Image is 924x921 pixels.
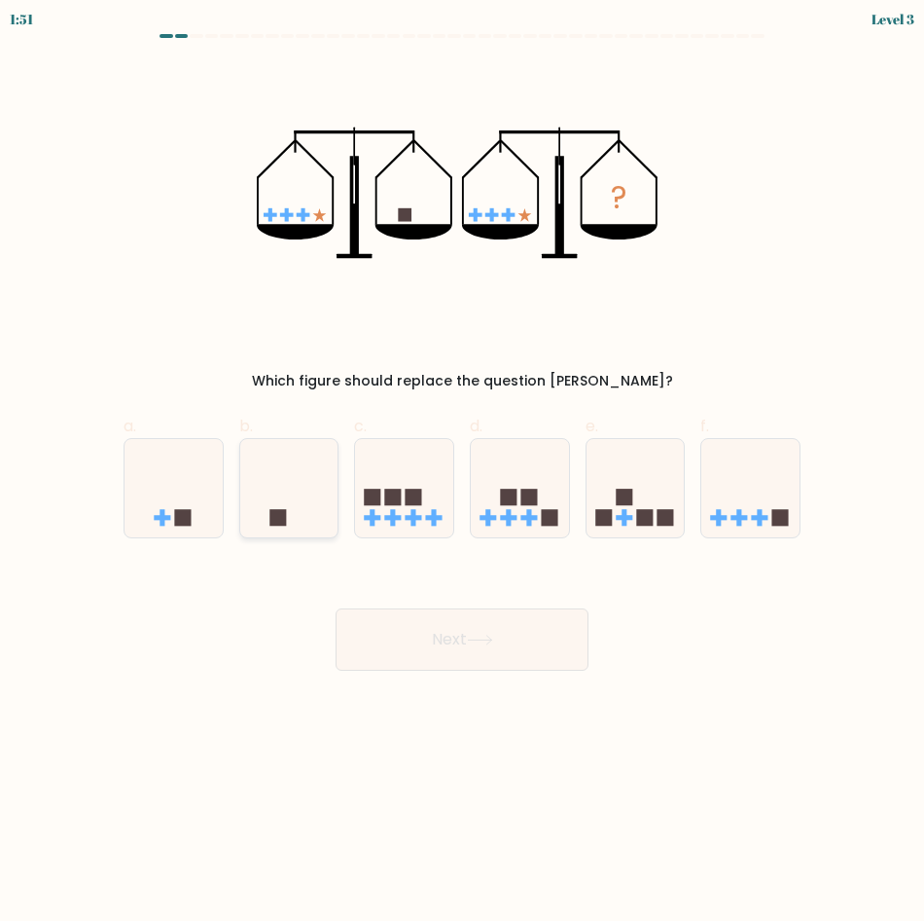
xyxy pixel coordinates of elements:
div: 1:51 [10,9,33,29]
span: a. [124,415,136,437]
tspan: ? [611,176,627,219]
div: Which figure should replace the question [PERSON_NAME]? [135,371,789,391]
span: c. [354,415,367,437]
span: e. [586,415,598,437]
span: f. [700,415,709,437]
span: b. [239,415,253,437]
button: Next [336,608,588,671]
span: d. [470,415,482,437]
div: Level 3 [871,9,914,29]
